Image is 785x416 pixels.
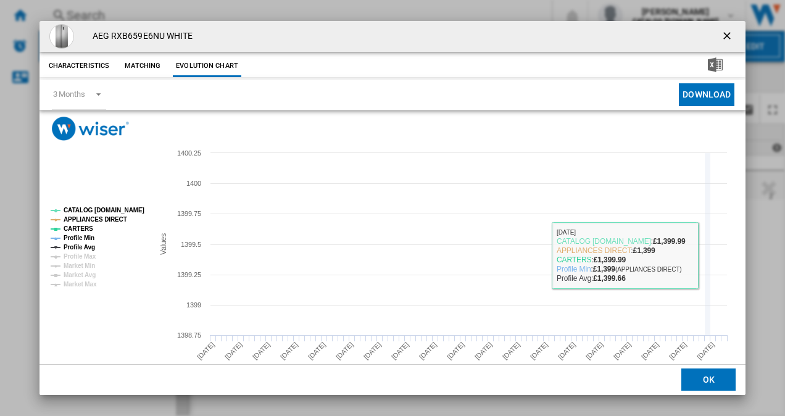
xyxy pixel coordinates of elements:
tspan: CATALOG [DOMAIN_NAME] [64,207,144,214]
tspan: Market Max [64,281,97,288]
img: psaarf21cpa00001.jpg [49,24,74,49]
tspan: [DATE] [446,341,466,361]
tspan: [DATE] [418,341,438,361]
tspan: CARTERS [64,225,93,232]
tspan: 1399.75 [177,210,201,217]
tspan: [DATE] [362,341,383,361]
tspan: [DATE] [612,341,633,361]
tspan: Market Avg [64,272,96,278]
button: OK [681,369,736,391]
h4: AEG RXB659E6NU WHITE [86,30,193,43]
tspan: 1399 [186,301,201,309]
button: Download [679,83,734,106]
tspan: [DATE] [584,341,605,361]
tspan: 1400.25 [177,149,201,157]
tspan: [DATE] [640,341,660,361]
tspan: Market Min [64,262,95,269]
img: logo_wiser_300x94.png [52,117,129,141]
button: getI18NText('BUTTONS.CLOSE_DIALOG') [716,24,741,49]
button: Evolution chart [173,55,241,77]
tspan: Profile Avg [64,244,95,251]
tspan: [DATE] [668,341,688,361]
img: excel-24x24.png [708,57,723,72]
button: Matching [115,55,170,77]
tspan: [DATE] [390,341,410,361]
tspan: [DATE] [279,341,299,361]
button: Characteristics [46,55,113,77]
tspan: 1399.25 [177,271,201,278]
tspan: 1400 [186,180,201,187]
tspan: Values [159,233,167,255]
tspan: Profile Min [64,235,94,241]
div: 3 Months [53,89,85,99]
tspan: [DATE] [223,341,244,361]
tspan: [DATE] [251,341,272,361]
tspan: 1398.75 [177,331,201,339]
tspan: [DATE] [696,341,716,361]
tspan: Profile Max [64,253,96,260]
tspan: 1399.5 [181,241,201,248]
button: Download in Excel [688,55,742,77]
tspan: [DATE] [501,341,521,361]
tspan: [DATE] [196,341,216,361]
md-dialog: Product popup [39,21,746,396]
tspan: [DATE] [307,341,327,361]
tspan: [DATE] [529,341,549,361]
tspan: [DATE] [473,341,494,361]
tspan: APPLIANCES DIRECT [64,216,127,223]
ng-md-icon: getI18NText('BUTTONS.CLOSE_DIALOG') [721,30,736,44]
tspan: [DATE] [334,341,355,361]
tspan: [DATE] [557,341,577,361]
